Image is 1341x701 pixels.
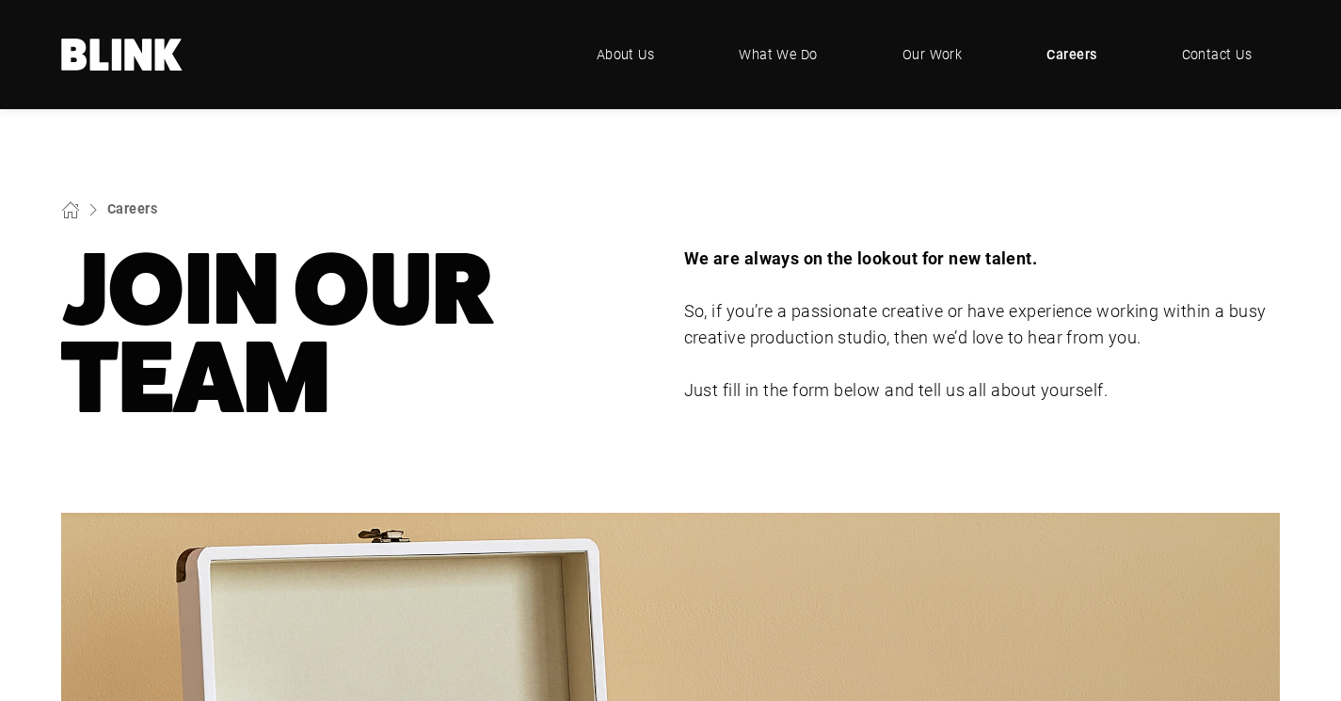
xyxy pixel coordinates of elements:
[874,26,991,83] a: Our Work
[568,26,683,83] a: About Us
[684,246,1281,272] p: We are always on the lookout for new talent.
[684,377,1281,404] p: Just fill in the form below and tell us all about yourself.
[739,44,818,65] span: What We Do
[1182,44,1253,65] span: Contact Us
[1018,26,1125,83] a: Careers
[1046,44,1096,65] span: Careers
[684,298,1281,351] p: So, if you’re a passionate creative or have experience working within a busy creative production ...
[61,39,184,71] a: Home
[710,26,846,83] a: What We Do
[61,231,494,347] nobr: Join Our
[1154,26,1281,83] a: Contact Us
[61,246,658,422] h1: Team
[902,44,963,65] span: Our Work
[597,44,655,65] span: About Us
[107,199,157,217] a: Careers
